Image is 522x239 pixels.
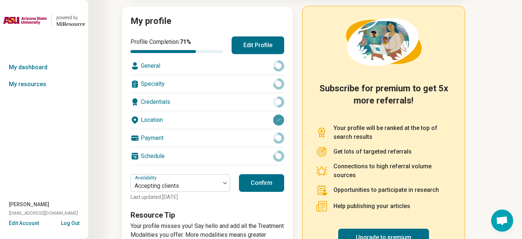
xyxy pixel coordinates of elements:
[333,124,451,141] p: Your profile will be ranked at the top of search results
[130,111,284,129] div: Location
[130,15,284,28] h2: My profile
[130,147,284,165] div: Schedule
[333,186,439,194] p: Opportunities to participate in research
[130,93,284,111] div: Credentials
[333,147,412,156] p: Get lots of targeted referrals
[130,210,284,220] h3: Resource Tip
[491,210,513,232] div: Open chat
[61,219,79,225] button: Log Out
[130,38,223,53] div: Profile Completion:
[130,129,284,147] div: Payment
[135,175,158,180] label: Availability
[239,174,284,192] button: Confirm
[333,162,451,180] p: Connections to high referral volume sources
[130,193,230,201] p: Last updated: [DATE]
[9,219,39,227] button: Edit Account
[333,202,410,211] p: Help publishing your articles
[316,82,451,115] h2: Subscribe for premium to get 5x more referrals!
[9,201,49,208] span: [PERSON_NAME]
[3,12,85,29] a: Arizona State Universitypowered by
[130,75,284,93] div: Specialty
[180,38,191,45] span: 71 %
[130,57,284,75] div: General
[56,14,85,21] div: powered by
[3,12,47,29] img: Arizona State University
[9,210,78,217] span: [EMAIL_ADDRESS][DOMAIN_NAME]
[232,36,284,54] button: Edit Profile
